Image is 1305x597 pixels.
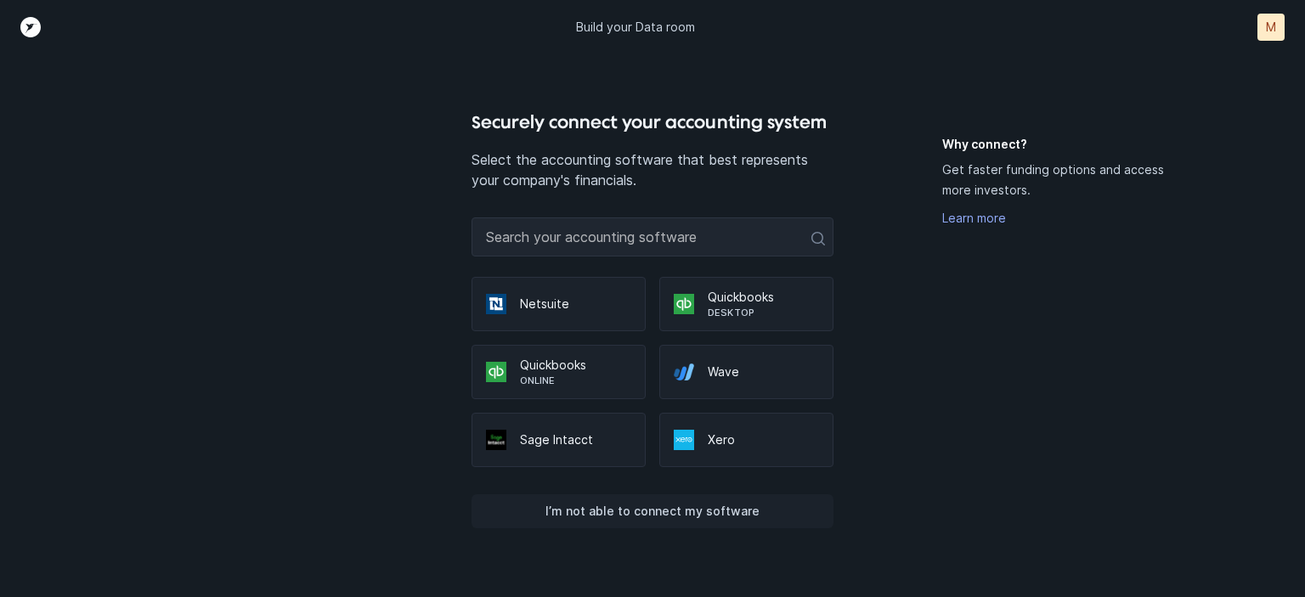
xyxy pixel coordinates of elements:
p: Build your Data room [576,19,695,36]
p: Desktop [708,306,819,319]
p: Wave [708,363,819,380]
p: Sage Intacct [520,431,631,448]
h5: Why connect? [942,136,1196,153]
button: M [1257,14,1285,41]
div: Wave [659,345,833,399]
div: QuickbooksDesktop [659,277,833,331]
p: Get faster funding options and access more investors. [942,160,1196,200]
div: Xero [659,413,833,467]
p: Netsuite [520,296,631,313]
p: Quickbooks [520,357,631,374]
p: Online [520,374,631,387]
a: Learn more [942,211,1006,225]
p: M [1266,19,1276,36]
p: Quickbooks [708,289,819,306]
p: Select the accounting software that best represents your company's financials. [472,149,834,190]
div: Netsuite [472,277,646,331]
h4: Securely connect your accounting system [472,109,834,136]
p: I’m not able to connect my software [545,501,760,521]
p: Xero [708,431,819,448]
button: I’m not able to connect my software [472,494,834,528]
input: Search your accounting software [472,217,834,256]
div: Sage Intacct [472,413,646,467]
div: QuickbooksOnline [472,345,646,399]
